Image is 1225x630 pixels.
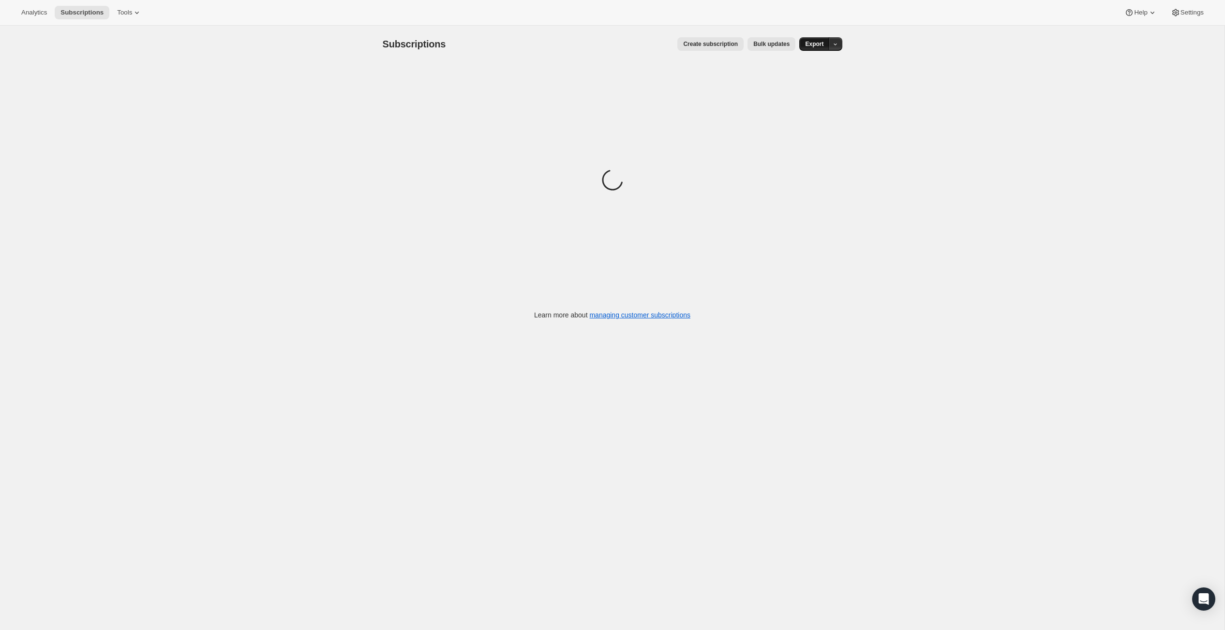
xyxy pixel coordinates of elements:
button: Subscriptions [55,6,109,19]
span: Export [805,40,823,48]
button: Analytics [15,6,53,19]
span: Bulk updates [753,40,790,48]
span: Analytics [21,9,47,16]
span: Help [1134,9,1147,16]
button: Settings [1165,6,1210,19]
span: Subscriptions [383,39,446,49]
a: managing customer subscriptions [589,311,690,319]
button: Help [1119,6,1163,19]
button: Tools [111,6,148,19]
span: Create subscription [683,40,738,48]
span: Settings [1180,9,1204,16]
span: Subscriptions [60,9,104,16]
p: Learn more about [534,310,690,320]
button: Create subscription [677,37,744,51]
span: Tools [117,9,132,16]
button: Bulk updates [747,37,795,51]
div: Open Intercom Messenger [1192,587,1215,611]
button: Export [799,37,829,51]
